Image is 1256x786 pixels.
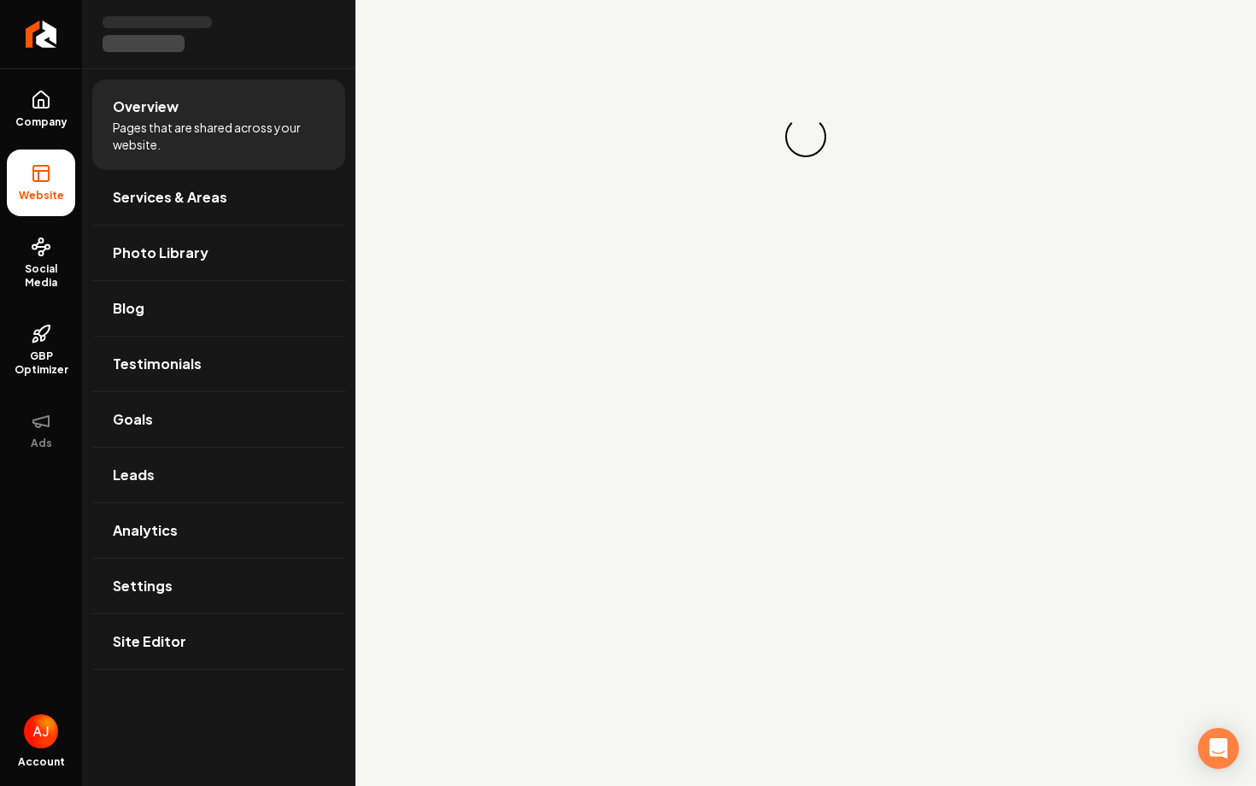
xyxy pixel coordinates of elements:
a: Settings [92,559,345,613]
span: Website [12,189,71,202]
a: Leads [92,448,345,502]
span: Photo Library [113,243,208,263]
a: Goals [92,392,345,447]
a: Testimonials [92,337,345,391]
a: Site Editor [92,614,345,669]
span: GBP Optimizer [7,349,75,377]
img: Rebolt Logo [26,21,57,48]
span: Goals [113,409,153,430]
button: Ads [7,397,75,464]
button: Open user button [24,714,58,748]
span: Testimonials [113,354,202,374]
span: Site Editor [113,631,186,652]
span: Overview [113,97,179,117]
span: Leads [113,465,155,485]
span: Services & Areas [113,187,227,208]
span: Settings [113,576,173,596]
span: Pages that are shared across your website. [113,119,325,153]
img: Austin Jellison [24,714,58,748]
span: Analytics [113,520,178,541]
span: Company [9,115,74,129]
a: Social Media [7,223,75,303]
a: Blog [92,281,345,336]
a: Analytics [92,503,345,558]
span: Account [18,755,65,769]
span: Ads [24,437,59,450]
a: Photo Library [92,226,345,280]
a: Company [7,76,75,143]
a: GBP Optimizer [7,310,75,390]
a: Services & Areas [92,170,345,225]
div: Open Intercom Messenger [1198,728,1239,769]
span: Social Media [7,262,75,290]
div: Loading [782,113,830,161]
span: Blog [113,298,144,319]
